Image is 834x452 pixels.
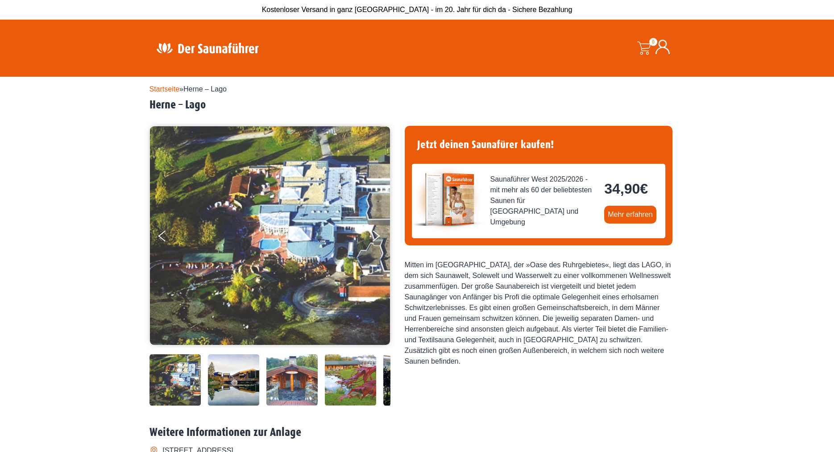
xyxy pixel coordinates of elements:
span: 0 [649,38,657,46]
button: Previous [158,227,181,249]
span: Kostenloser Versand in ganz [GEOGRAPHIC_DATA] - im 20. Jahr für dich da - Sichere Bezahlung [262,6,573,13]
span: Saunaführer West 2025/2026 - mit mehr als 60 der beliebtesten Saunen für [GEOGRAPHIC_DATA] und Um... [490,174,597,228]
a: Mehr erfahren [604,206,656,224]
h2: Weitere Informationen zur Anlage [149,426,685,440]
span: € [640,181,648,197]
a: Startseite [149,85,180,93]
bdi: 34,90 [604,181,648,197]
button: Next [371,227,393,249]
h4: Jetzt deinen Saunafürer kaufen! [412,133,665,157]
h2: Herne – Lago [149,98,685,112]
div: Mitten im [GEOGRAPHIC_DATA], der »Oase des Ruhrgebietes«, liegt das LAGO, in dem sich Saunawelt, ... [405,260,672,367]
span: » [149,85,227,93]
span: Herne – Lago [183,85,227,93]
img: der-saunafuehrer-2025-west.jpg [412,164,483,235]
